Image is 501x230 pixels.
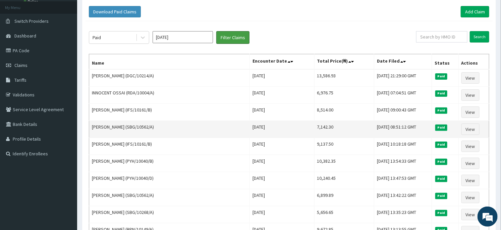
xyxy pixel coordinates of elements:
[461,6,489,17] a: Add Claim
[249,206,314,223] td: [DATE]
[249,138,314,155] td: [DATE]
[314,172,374,189] td: 10,240.45
[314,87,374,104] td: 6,976.75
[89,54,250,70] th: Name
[435,90,447,96] span: Paid
[374,87,432,104] td: [DATE] 07:04:51 GMT
[435,176,447,182] span: Paid
[89,138,250,155] td: [PERSON_NAME] (IFS/10161/B)
[153,31,213,43] input: Select Month and Year
[249,54,314,70] th: Encounter Date
[416,31,467,43] input: Search by HMO ID
[314,104,374,121] td: 8,514.00
[89,6,141,17] button: Download Paid Claims
[461,209,480,220] a: View
[470,31,489,43] input: Search
[374,69,432,87] td: [DATE] 21:29:00 GMT
[39,71,93,139] span: We're online!
[374,155,432,172] td: [DATE] 13:54:33 GMT
[314,69,374,87] td: 13,586.93
[461,106,480,118] a: View
[374,121,432,138] td: [DATE] 08:51:12 GMT
[314,138,374,155] td: 9,137.50
[374,104,432,121] td: [DATE] 09:00:43 GMT
[374,172,432,189] td: [DATE] 13:47:53 GMT
[435,159,447,165] span: Paid
[435,125,447,131] span: Paid
[89,189,250,206] td: [PERSON_NAME] (SBG/10562/A)
[461,124,480,135] a: View
[461,175,480,186] a: View
[89,69,250,87] td: [PERSON_NAME] (DGC/10214/A)
[216,31,249,44] button: Filter Claims
[249,155,314,172] td: [DATE]
[89,206,250,223] td: [PERSON_NAME] (SBG/10268/A)
[249,172,314,189] td: [DATE]
[374,138,432,155] td: [DATE] 10:18:18 GMT
[35,37,113,46] div: Chat with us now
[458,54,489,70] th: Actions
[314,155,374,172] td: 10,382.35
[435,210,447,216] span: Paid
[110,3,126,19] div: Minimize live chat window
[14,33,36,39] span: Dashboard
[374,189,432,206] td: [DATE] 13:42:22 GMT
[461,72,480,84] a: View
[435,73,447,79] span: Paid
[249,104,314,121] td: [DATE]
[374,54,432,70] th: Date Filed
[435,142,447,148] span: Paid
[93,34,101,41] div: Paid
[461,89,480,101] a: View
[249,87,314,104] td: [DATE]
[89,87,250,104] td: INNOCENT OSSAI (RDA/10004/A)
[3,156,128,180] textarea: Type your message and hit 'Enter'
[249,121,314,138] td: [DATE]
[461,141,480,152] a: View
[12,33,27,50] img: d_794563401_company_1708531726252_794563401
[14,62,27,68] span: Claims
[89,172,250,189] td: [PERSON_NAME] (PYH/10040/D)
[374,206,432,223] td: [DATE] 13:35:23 GMT
[314,121,374,138] td: 7,142.30
[435,107,447,113] span: Paid
[461,158,480,169] a: View
[249,69,314,87] td: [DATE]
[314,206,374,223] td: 5,656.65
[435,193,447,199] span: Paid
[249,189,314,206] td: [DATE]
[89,155,250,172] td: [PERSON_NAME] (PYH/10040/B)
[89,121,250,138] td: [PERSON_NAME] (SBG/10562/A)
[89,104,250,121] td: [PERSON_NAME] (IFS/10161/B)
[461,192,480,203] a: View
[314,189,374,206] td: 6,899.89
[14,18,49,24] span: Switch Providers
[14,77,26,83] span: Tariffs
[314,54,374,70] th: Total Price(₦)
[432,54,459,70] th: Status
